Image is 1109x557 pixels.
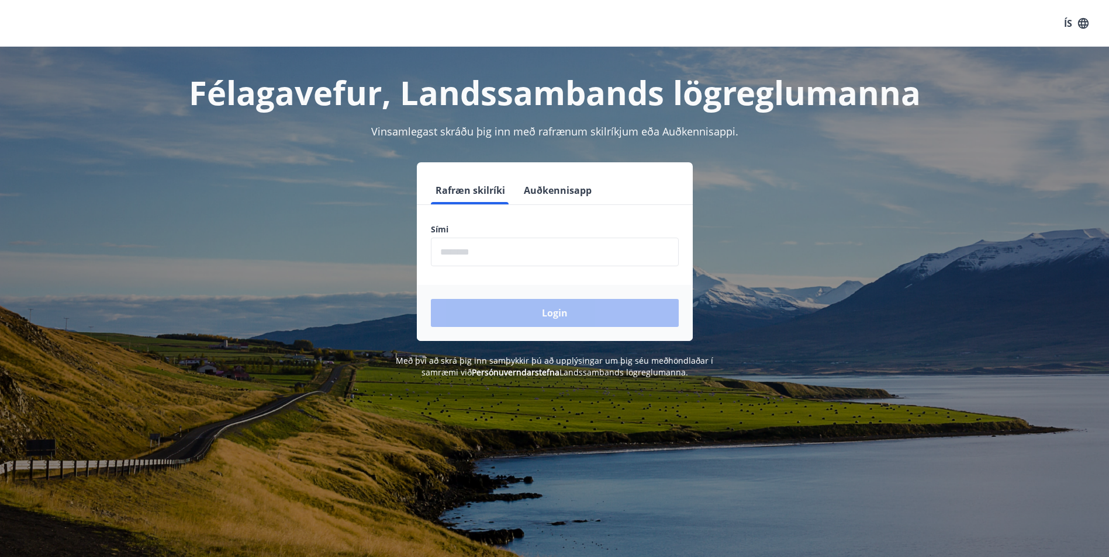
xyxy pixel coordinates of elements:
h1: Félagavefur, Landssambands lögreglumanna [148,70,962,114]
span: Með því að skrá þig inn samþykkir þú að upplýsingar um þig séu meðhöndlaðar í samræmi við Landssa... [396,355,713,378]
button: ÍS [1058,13,1095,34]
button: Auðkennisapp [519,176,596,204]
button: Rafræn skilríki [431,176,510,204]
span: Vinsamlegast skráðu þig inn með rafrænum skilríkjum eða Auðkennisappi. [371,124,738,138]
label: Sími [431,224,679,235]
a: Persónuverndarstefna [472,367,559,378]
